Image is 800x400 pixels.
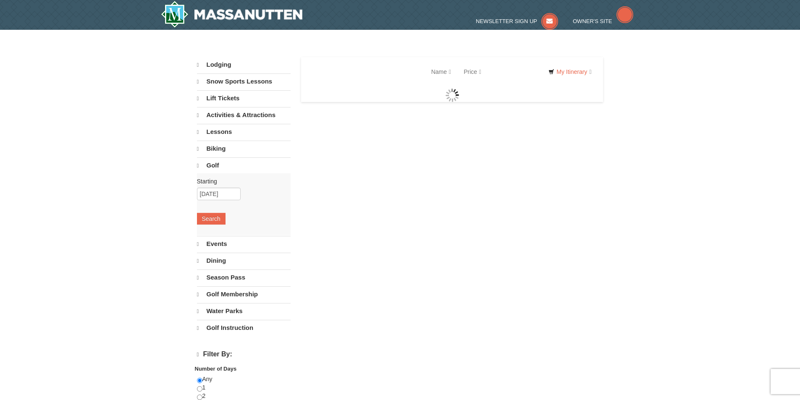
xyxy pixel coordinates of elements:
[425,63,457,80] a: Name
[573,18,612,24] span: Owner's Site
[197,124,291,140] a: Lessons
[197,213,226,225] button: Search
[197,141,291,157] a: Biking
[197,107,291,123] a: Activities & Attractions
[197,157,291,173] a: Golf
[197,286,291,302] a: Golf Membership
[573,18,633,24] a: Owner's Site
[197,90,291,106] a: Lift Tickets
[197,57,291,73] a: Lodging
[195,366,237,372] strong: Number of Days
[161,1,303,28] a: Massanutten Resort
[161,1,303,28] img: Massanutten Resort Logo
[197,303,291,319] a: Water Parks
[476,18,537,24] span: Newsletter Sign Up
[197,177,284,186] label: Starting
[543,65,597,78] a: My Itinerary
[197,236,291,252] a: Events
[476,18,558,24] a: Newsletter Sign Up
[197,269,291,285] a: Season Pass
[457,63,488,80] a: Price
[446,89,459,102] img: wait gif
[197,350,291,358] h4: Filter By:
[197,320,291,336] a: Golf Instruction
[197,73,291,89] a: Snow Sports Lessons
[197,253,291,269] a: Dining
